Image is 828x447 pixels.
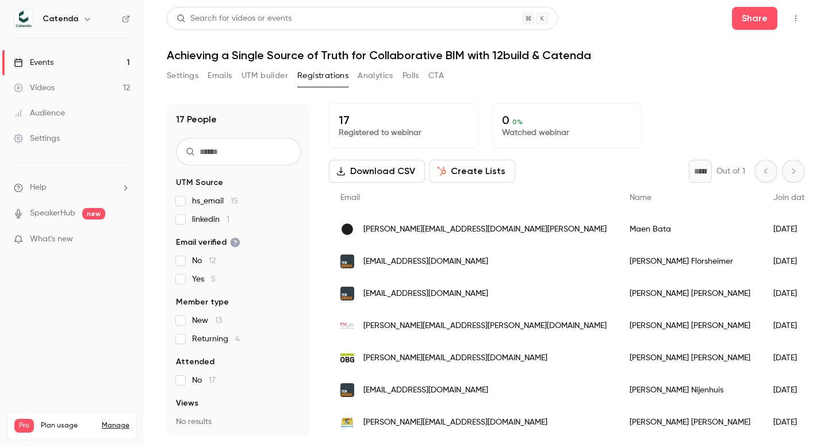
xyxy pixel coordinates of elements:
span: [PERSON_NAME][EMAIL_ADDRESS][DOMAIN_NAME] [363,417,547,429]
span: Member type [176,296,229,308]
a: SpeakerHub [30,207,75,219]
div: [DATE] [762,245,821,278]
li: help-dropdown-opener [14,182,130,194]
div: Videos [14,82,55,94]
div: [DATE] [762,406,821,438]
span: 0 % [512,118,523,126]
p: 17 [339,113,469,127]
span: 17 [209,376,216,384]
span: [PERSON_NAME][EMAIL_ADDRESS][DOMAIN_NAME][PERSON_NAME] [363,223,607,236]
h6: Catenda [43,13,78,25]
span: Returning [192,333,240,345]
span: Email verified [176,237,240,248]
span: Help [30,182,47,194]
span: 1 [227,215,229,223]
span: Name [630,194,651,202]
p: Watched webinar [502,127,632,138]
span: No [192,375,216,386]
button: Registrations [297,67,348,85]
div: Search for videos or events [177,13,292,25]
button: Create Lists [430,160,515,183]
span: linkedin [192,214,229,225]
img: tenbrinke.com [340,287,354,300]
div: [DATE] [762,310,821,342]
span: What's new [30,233,73,245]
button: Download CSV [329,160,425,183]
button: Polls [402,67,419,85]
div: [DATE] [762,278,821,310]
span: [PERSON_NAME][EMAIL_ADDRESS][PERSON_NAME][DOMAIN_NAME] [363,320,607,332]
a: Manage [102,421,129,430]
div: [DATE] [762,213,821,245]
span: new [82,208,105,219]
div: Settings [14,133,60,144]
button: Settings [167,67,198,85]
div: [PERSON_NAME] [PERSON_NAME] [618,342,762,374]
p: Out of 1 [716,165,745,177]
span: Pro [14,419,34,433]
img: obg-hochbau.de [340,351,354,365]
p: 0 [502,113,632,127]
h1: Achieving a Single Source of Truth for Collaborative BIM with 12build & Catenda [167,48,805,62]
p: No results [176,416,301,427]
img: stbaas.bayern.de [340,415,354,429]
button: Emails [208,67,232,85]
img: tenbrinke.com [340,255,354,268]
img: ksp-engel.com [340,222,354,236]
p: Registered to webinar [339,127,469,138]
span: 4 [235,335,240,343]
div: [PERSON_NAME] [PERSON_NAME] [618,310,762,342]
div: [PERSON_NAME] Flörsheimer [618,245,762,278]
div: Audience [14,107,65,119]
div: [PERSON_NAME] [PERSON_NAME] [618,406,762,438]
span: UTM Source [176,177,223,188]
div: [DATE] [762,374,821,406]
span: 13 [215,317,222,325]
div: Events [14,57,53,68]
span: Yes [192,273,216,285]
div: [PERSON_NAME] Nijenhuis [618,374,762,406]
div: [PERSON_NAME] [PERSON_NAME] [618,278,762,310]
span: Plan usage [41,421,95,430]
span: Email [340,194,360,202]
span: 15 [231,197,238,205]
span: [EMAIL_ADDRESS][DOMAIN_NAME] [363,288,488,300]
span: New [192,315,222,326]
button: CTA [428,67,444,85]
span: 5 [211,275,216,283]
span: 12 [209,257,216,265]
span: Attended [176,356,214,368]
img: ptb-ingenieure.de [340,319,354,333]
img: tenbrinke.com [340,383,354,397]
iframe: Noticeable Trigger [116,234,130,245]
h1: 17 People [176,113,217,126]
span: No [192,255,216,267]
span: Views [176,398,198,409]
span: Join date [773,194,809,202]
img: Catenda [14,10,33,28]
button: UTM builder [241,67,288,85]
span: [EMAIL_ADDRESS][DOMAIN_NAME] [363,384,488,396]
span: hs_email [192,195,238,207]
div: Maen Bata [618,213,762,245]
button: Analytics [358,67,393,85]
span: [EMAIL_ADDRESS][DOMAIN_NAME] [363,256,488,268]
div: [DATE] [762,342,821,374]
span: [PERSON_NAME][EMAIL_ADDRESS][DOMAIN_NAME] [363,352,547,364]
button: Share [732,7,777,30]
